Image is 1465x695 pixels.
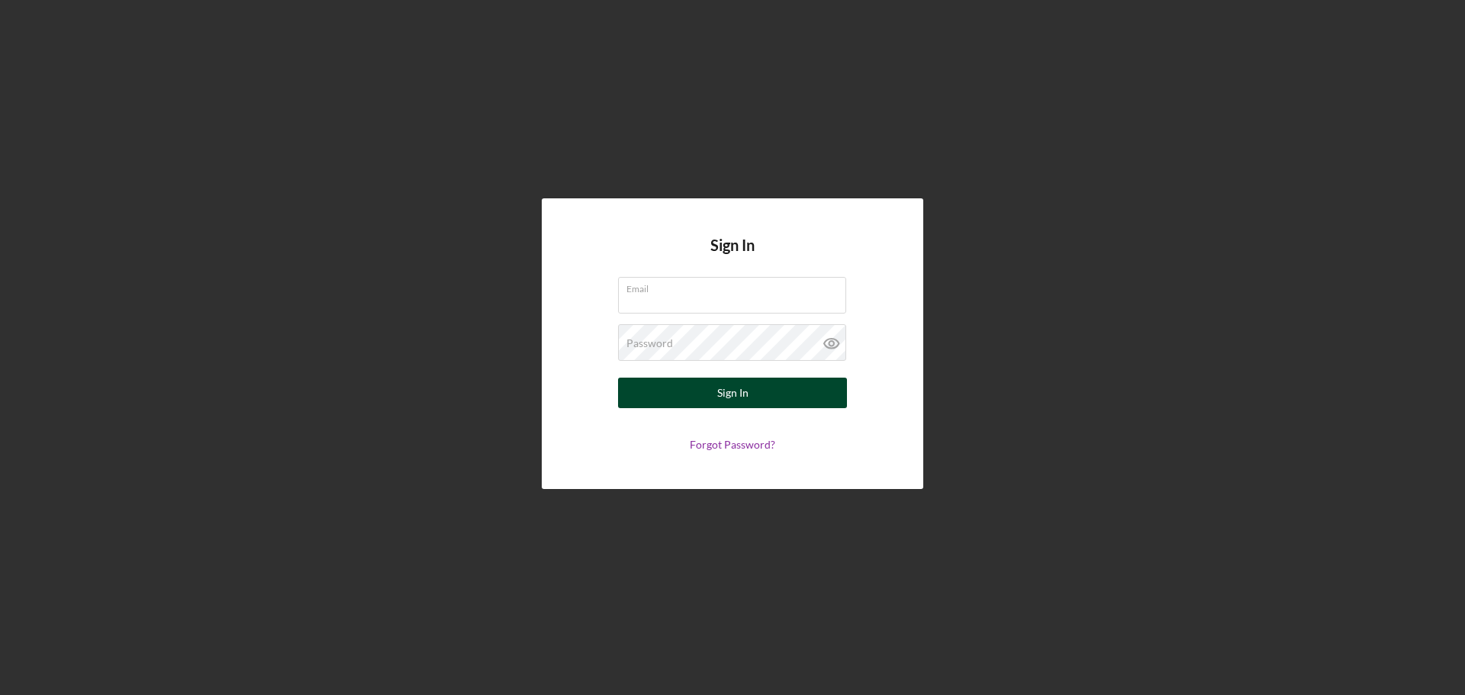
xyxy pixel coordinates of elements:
[710,236,755,277] h4: Sign In
[690,438,775,451] a: Forgot Password?
[626,278,846,294] label: Email
[618,378,847,408] button: Sign In
[626,337,673,349] label: Password
[717,378,749,408] div: Sign In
